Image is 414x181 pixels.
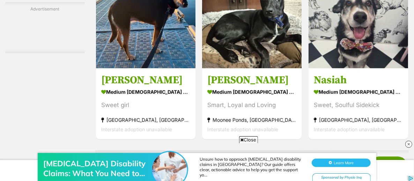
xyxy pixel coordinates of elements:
[207,126,278,132] span: Interstate adoption unavailable
[314,73,403,86] h3: Nasiah
[101,100,190,110] div: Sweet girl
[200,18,304,39] div: Unsure how to approach [MEDICAL_DATA] disability claims in [GEOGRAPHIC_DATA]? Our guide offers cl...
[314,86,403,97] strong: medium [DEMOGRAPHIC_DATA] Dog
[101,86,190,97] strong: medium [DEMOGRAPHIC_DATA] Dog
[96,68,195,139] a: [PERSON_NAME] medium [DEMOGRAPHIC_DATA] Dog Sweet girl [GEOGRAPHIC_DATA], [GEOGRAPHIC_DATA] Inter...
[43,20,155,39] div: [MEDICAL_DATA] Disability Claims: What You Need to Know in [GEOGRAPHIC_DATA]
[101,73,190,86] h3: [PERSON_NAME]
[5,2,85,53] div: Advertisement
[312,20,371,28] button: Learn More
[207,100,296,110] div: Smart, Loyal and Loving
[207,86,296,97] strong: medium [DEMOGRAPHIC_DATA] Dog
[202,68,302,139] a: [PERSON_NAME] medium [DEMOGRAPHIC_DATA] Dog Smart, Loyal and Loving Moonee Ponds, [GEOGRAPHIC_DAT...
[405,141,412,148] img: close_rtb.svg
[207,73,296,86] h3: [PERSON_NAME]
[314,100,403,110] div: Sweet, Soulful Sidekick
[207,115,296,124] strong: Moonee Ponds, [GEOGRAPHIC_DATA]
[101,115,190,124] strong: [GEOGRAPHIC_DATA], [GEOGRAPHIC_DATA]
[309,68,408,139] a: Nasiah medium [DEMOGRAPHIC_DATA] Dog Sweet, Soulful Sidekick [GEOGRAPHIC_DATA], [GEOGRAPHIC_DATA]...
[314,115,403,124] strong: [GEOGRAPHIC_DATA], [GEOGRAPHIC_DATA]
[101,126,172,132] span: Interstate adoption unavailable
[239,136,258,143] span: Close
[312,34,371,43] div: Sponsored by Physio Inq
[314,126,385,132] span: Interstate adoption unavailable
[152,13,187,48] img: Scoliosis Disability Claims: What You Need to Know in Australia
